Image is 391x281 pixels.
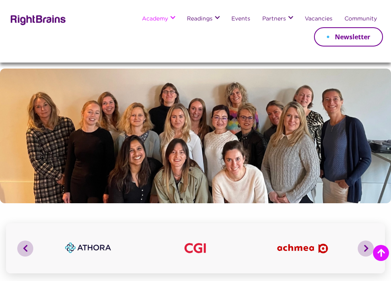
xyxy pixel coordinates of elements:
[262,16,286,22] a: Partners
[17,241,33,257] button: Previous
[142,16,168,22] a: Academy
[358,241,374,257] button: Next
[344,16,377,22] a: Community
[231,16,250,22] a: Events
[314,27,383,46] a: Newsletter
[8,14,66,25] img: Rightbrains
[305,16,332,22] a: Vacancies
[187,16,213,22] a: Readings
